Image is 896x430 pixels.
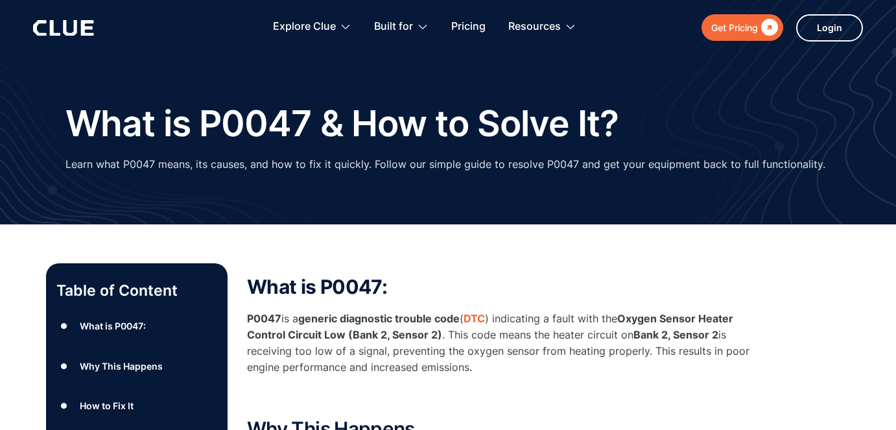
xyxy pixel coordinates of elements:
div: Resources [508,6,576,47]
a: Login [796,14,863,42]
div: Built for [374,6,429,47]
p: is a ( ) indicating a fault with the . This code means the heater circuit on is receiving too low... [247,311,766,376]
a: Get Pricing [701,14,783,41]
div: ● [56,396,72,416]
strong: What is P0047: [247,275,387,298]
div: Explore Clue [273,6,336,47]
div: What is P0047: [80,318,146,334]
div: How to Fix It [80,398,134,414]
div: Built for [374,6,413,47]
a: ●What is P0047: [56,317,217,336]
strong: Oxygen Sensor Heater Control Circuit Low (Bank 2, Sensor 2) [247,312,733,341]
div: Get Pricing [711,19,758,36]
h1: What is P0047 & How to Solve It? [65,104,619,143]
p: ‍ [247,389,766,405]
div: Why This Happens [80,358,163,374]
strong: P0047 [247,312,281,325]
a: ●How to Fix It [56,396,217,416]
div: Explore Clue [273,6,351,47]
p: Table of Content [56,280,217,301]
a: Pricing [451,6,486,47]
div: Resources [508,6,561,47]
p: Learn what P0047 means, its causes, and how to fix it quickly. Follow our simple guide to resolve... [65,156,825,173]
div: ● [56,356,72,376]
strong: Bank 2, Sensor 2 [633,328,718,341]
div:  [758,19,778,36]
strong: generic diagnostic trouble code [298,312,460,325]
a: ●Why This Happens [56,356,217,376]
div: ● [56,317,72,336]
a: DTC [464,312,485,325]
